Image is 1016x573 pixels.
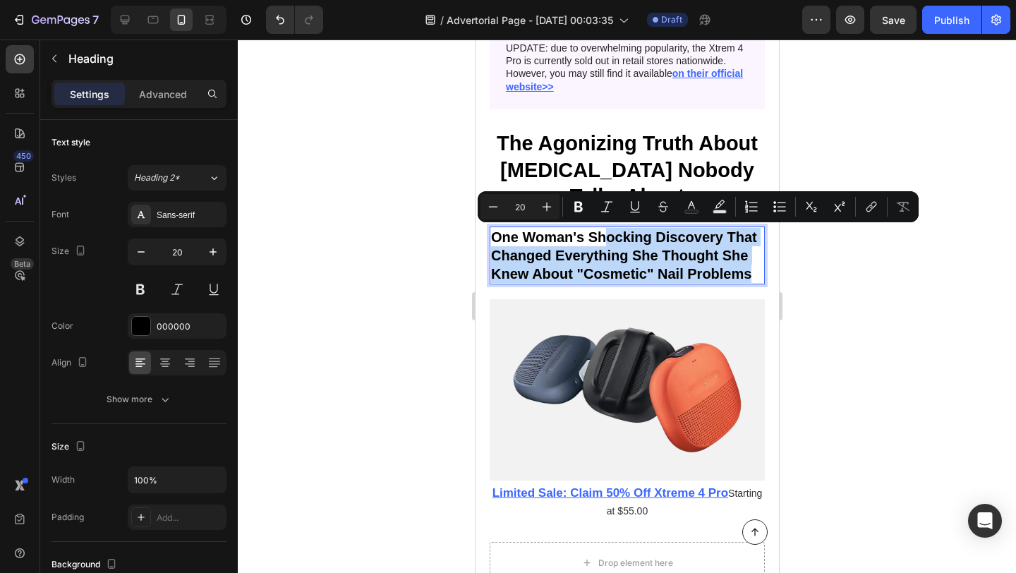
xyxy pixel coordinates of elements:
[440,13,444,28] span: /
[52,474,75,486] div: Width
[157,320,223,333] div: 000000
[139,87,187,102] p: Advanced
[922,6,981,34] button: Publish
[447,13,613,28] span: Advertorial Page - [DATE] 00:03:35
[128,165,226,191] button: Heading 2*
[70,87,109,102] p: Settings
[6,6,105,34] button: 7
[52,511,84,524] div: Padding
[52,242,89,261] div: Size
[134,171,180,184] span: Heading 2*
[52,438,89,457] div: Size
[52,136,90,149] div: Text style
[478,191,919,222] div: Editor contextual toolbar
[52,354,91,373] div: Align
[11,258,34,270] div: Beta
[266,6,323,34] div: Undo/Redo
[52,387,226,412] button: Show more
[52,320,73,332] div: Color
[661,13,682,26] span: Draft
[157,209,223,222] div: Sans-serif
[934,13,969,28] div: Publish
[52,171,76,184] div: Styles
[870,6,917,34] button: Save
[476,40,779,573] iframe: Design area
[52,208,69,221] div: Font
[968,504,1002,538] div: Open Intercom Messenger
[68,50,221,67] p: Heading
[13,150,34,162] div: 450
[157,512,223,524] div: Add...
[128,467,226,493] input: Auto
[92,11,99,28] p: 7
[882,14,905,26] span: Save
[107,392,172,406] div: Show more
